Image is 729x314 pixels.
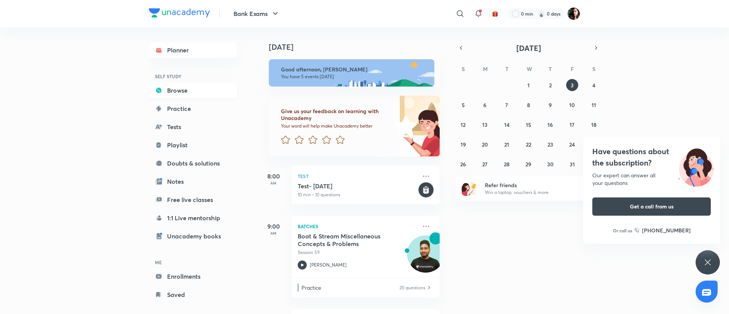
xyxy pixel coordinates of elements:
[298,232,392,248] h5: Boat & Stream Miscellaneous Concepts & Problems
[544,158,556,170] button: October 30, 2025
[258,172,289,181] h5: 8:00
[149,101,237,116] a: Practice
[501,99,513,111] button: October 7, 2025
[672,146,720,187] img: ttu_illustration_new.svg
[522,79,535,91] button: October 1, 2025
[258,222,289,231] h5: 9:00
[548,121,553,128] abbr: October 16, 2025
[149,137,237,153] a: Playlist
[522,158,535,170] button: October 29, 2025
[592,146,711,169] h4: Have questions about the subscription?
[298,172,417,181] p: Test
[566,99,578,111] button: October 10, 2025
[149,8,210,17] img: Company Logo
[571,65,574,73] abbr: Friday
[489,8,501,20] button: avatar
[149,269,237,284] a: Enrollments
[460,161,466,168] abbr: October 26, 2025
[588,79,600,91] button: October 4, 2025
[461,121,465,128] abbr: October 12, 2025
[298,222,417,231] p: Batches
[566,138,578,150] button: October 24, 2025
[298,182,417,190] h5: Test- 3rd Oct, 2025
[592,172,711,187] div: Our expert can answer all your questions
[504,141,509,148] abbr: October 21, 2025
[149,43,237,58] a: Planner
[570,161,575,168] abbr: October 31, 2025
[149,83,237,98] a: Browse
[527,101,530,109] abbr: October 8, 2025
[642,226,691,234] h6: [PHONE_NUMBER]
[570,121,574,128] abbr: October 17, 2025
[479,99,491,111] button: October 6, 2025
[462,101,465,109] abbr: October 5, 2025
[548,141,553,148] abbr: October 23, 2025
[522,138,535,150] button: October 22, 2025
[525,161,531,168] abbr: October 29, 2025
[407,240,444,276] img: Avatar
[504,161,510,168] abbr: October 28, 2025
[482,141,488,148] abbr: October 20, 2025
[483,65,488,73] abbr: Monday
[504,121,510,128] abbr: October 14, 2025
[457,138,469,150] button: October 19, 2025
[544,118,556,131] button: October 16, 2025
[544,99,556,111] button: October 9, 2025
[229,6,284,21] button: Bank Exams
[566,79,578,91] button: October 3, 2025
[501,118,513,131] button: October 14, 2025
[149,210,237,226] a: 1:1 Live mentorship
[369,96,440,156] img: feedback_image
[149,174,237,189] a: Notes
[461,141,466,148] abbr: October 19, 2025
[569,141,575,148] abbr: October 24, 2025
[457,118,469,131] button: October 12, 2025
[301,284,399,292] p: Practice
[549,65,552,73] abbr: Thursday
[634,226,691,234] a: [PHONE_NUMBER]
[571,82,574,89] abbr: October 3, 2025
[310,262,347,268] p: [PERSON_NAME]
[613,227,632,234] p: Or call us
[549,101,552,109] abbr: October 9, 2025
[281,74,428,80] p: You have 5 events [DATE]
[485,181,578,189] h6: Refer friends
[149,8,210,19] a: Company Logo
[522,99,535,111] button: October 8, 2025
[569,101,575,109] abbr: October 10, 2025
[549,82,552,89] abbr: October 2, 2025
[149,192,237,207] a: Free live classes
[588,99,600,111] button: October 11, 2025
[149,256,237,269] h6: ME
[281,108,392,121] h6: Give us your feedback on learning with Unacademy
[527,82,530,89] abbr: October 1, 2025
[588,118,600,131] button: October 18, 2025
[544,138,556,150] button: October 23, 2025
[258,181,289,185] p: AM
[426,284,432,292] img: Practice available
[522,118,535,131] button: October 15, 2025
[479,138,491,150] button: October 20, 2025
[149,287,237,302] a: Saved
[485,189,578,196] p: Win a laptop, vouchers & more
[281,123,392,129] p: Your word will help make Unacademy better
[527,65,532,73] abbr: Wednesday
[479,118,491,131] button: October 13, 2025
[482,161,488,168] abbr: October 27, 2025
[149,119,237,134] a: Tests
[399,284,425,292] p: 20 questions
[483,101,486,109] abbr: October 6, 2025
[298,191,417,198] p: 10 min • 10 questions
[462,181,477,196] img: referral
[281,66,428,73] h6: Good afternoon, [PERSON_NAME]
[482,121,488,128] abbr: October 13, 2025
[149,156,237,171] a: Doubts & solutions
[505,65,508,73] abbr: Tuesday
[544,79,556,91] button: October 2, 2025
[258,231,289,235] p: AM
[462,65,465,73] abbr: Sunday
[457,99,469,111] button: October 5, 2025
[591,121,596,128] abbr: October 18, 2025
[505,101,508,109] abbr: October 7, 2025
[566,118,578,131] button: October 17, 2025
